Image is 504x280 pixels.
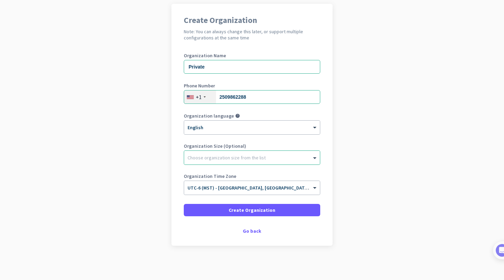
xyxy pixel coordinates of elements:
[184,229,320,233] div: Go back
[229,207,275,214] span: Create Organization
[184,16,320,24] h1: Create Organization
[184,60,320,74] input: What is the name of your organization?
[184,174,320,179] label: Organization Time Zone
[235,113,240,118] i: help
[184,113,234,118] label: Organization language
[184,204,320,216] button: Create Organization
[184,53,320,58] label: Organization Name
[196,94,202,100] div: +1
[184,144,320,148] label: Organization Size (Optional)
[184,83,320,88] label: Phone Number
[184,28,320,41] h2: Note: You can always change this later, or support multiple configurations at the same time
[184,90,320,104] input: 201-555-0123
